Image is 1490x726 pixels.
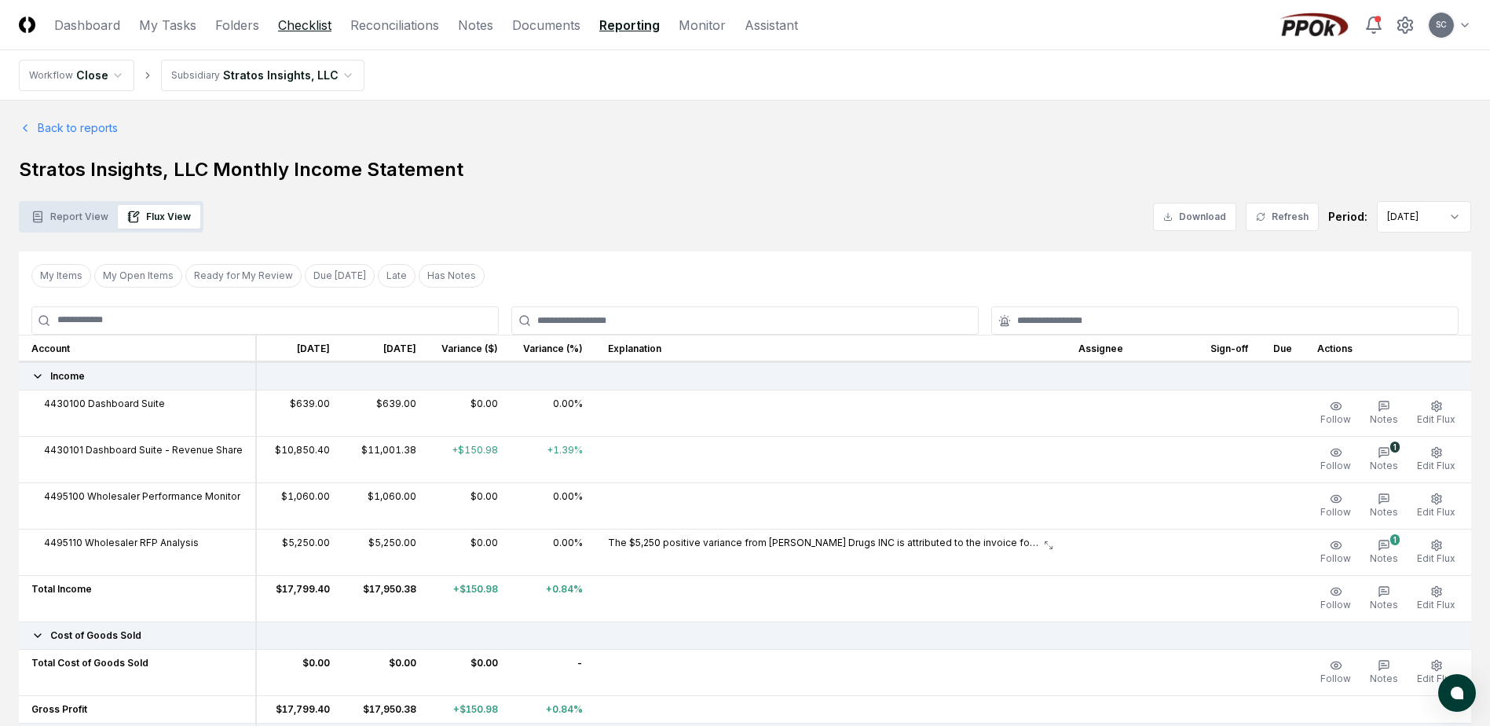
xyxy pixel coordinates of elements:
a: Monitor [679,16,726,35]
span: Total Cost of Goods Sold [31,656,148,670]
td: 0.00% [511,390,595,436]
span: Notes [1370,673,1398,684]
button: My Items [31,264,91,288]
button: Download [1153,203,1236,231]
td: $5,250.00 [342,529,429,575]
div: Subsidiary [171,68,220,82]
button: My Open Items [94,264,182,288]
a: Folders [215,16,259,35]
td: $639.00 [256,390,342,436]
span: Follow [1320,552,1351,564]
div: Workflow [29,68,73,82]
td: +$150.98 [429,436,511,482]
span: Edit Flux [1417,506,1455,518]
td: $17,799.40 [256,575,342,621]
span: Gross Profit [31,702,87,717]
span: Cost of Goods Sold [50,629,141,643]
span: SC [1436,19,1447,31]
div: 1 [1390,442,1400,453]
td: $639.00 [342,390,429,436]
button: atlas-launcher [1438,674,1476,712]
button: Ready for My Review [185,264,302,288]
td: $10,850.40 [256,436,342,482]
td: $0.00 [429,390,511,436]
span: Edit Flux [1417,460,1455,471]
button: Has Notes [419,264,485,288]
img: Logo [19,16,35,33]
td: $11,001.38 [342,436,429,482]
a: My Tasks [139,16,196,35]
button: Follow [1317,489,1354,522]
a: Documents [512,16,580,35]
span: Follow [1320,599,1351,610]
span: Notes [1370,506,1398,518]
td: $0.00 [429,482,511,529]
span: Edit Flux [1417,673,1455,684]
p: The $5,250 positive variance from [PERSON_NAME] Drugs INC is attributed to the invoice for Strato... [608,536,1041,550]
button: Due Today [305,264,375,288]
td: $17,950.38 [342,575,429,621]
a: Reconciliations [350,16,439,35]
h1: Stratos Insights, LLC Monthly Income Statement [19,157,1471,182]
button: Edit Flux [1414,397,1459,430]
th: Due [1261,335,1305,362]
button: Follow [1317,397,1354,430]
td: +$150.98 [429,575,511,621]
span: 4430100 Dashboard Suite [44,397,165,411]
td: +$150.98 [429,695,511,723]
button: Follow [1317,536,1354,569]
button: 1Notes [1367,536,1401,569]
td: +0.84% [511,575,595,621]
td: $17,950.38 [342,695,429,723]
button: SC [1427,11,1455,39]
span: Follow [1320,506,1351,518]
td: $17,799.40 [256,695,342,723]
button: Edit Flux [1414,443,1459,476]
a: Checklist [278,16,331,35]
td: $0.00 [256,649,342,695]
button: Follow [1317,443,1354,476]
span: 4430101 Dashboard Suite - Revenue Share [44,443,243,457]
button: Edit Flux [1414,489,1459,522]
td: $1,060.00 [342,482,429,529]
td: - [511,649,595,695]
td: 0.00% [511,482,595,529]
button: The $5,250 positive variance from [PERSON_NAME] Drugs INC is attributed to the invoice for Strato... [608,536,1053,550]
button: Follow [1317,656,1354,689]
td: $0.00 [342,649,429,695]
span: Edit Flux [1417,552,1455,564]
span: 4495100 Wholesaler Performance Monitor [44,489,240,504]
button: Edit Flux [1414,536,1459,569]
span: 4495110 Wholesaler RFP Analysis [44,536,199,550]
span: Notes [1370,599,1398,610]
a: Assistant [745,16,798,35]
span: Edit Flux [1417,599,1455,610]
th: [DATE] [342,335,429,362]
button: Late [378,264,416,288]
span: Follow [1320,673,1351,684]
button: Follow [1317,582,1354,615]
button: Notes [1367,656,1401,689]
th: Account [19,335,256,362]
button: Flux View [118,205,200,229]
span: Total Income [31,582,92,596]
th: Explanation [595,335,1066,362]
div: 1 [1390,534,1400,545]
td: $0.00 [429,529,511,575]
th: Variance (%) [511,335,595,362]
button: Refresh [1246,203,1319,231]
th: Variance ($) [429,335,511,362]
td: 0.00% [511,529,595,575]
th: [DATE] [256,335,342,362]
td: +0.84% [511,695,595,723]
span: Notes [1370,460,1398,471]
td: $5,250.00 [256,529,342,575]
span: Follow [1320,413,1351,425]
td: $1,060.00 [256,482,342,529]
button: Edit Flux [1414,582,1459,615]
button: Notes [1367,397,1401,430]
th: Sign-off [1198,335,1261,362]
img: PPOk logo [1276,13,1352,38]
button: Notes [1367,489,1401,522]
th: Assignee [1066,335,1198,362]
